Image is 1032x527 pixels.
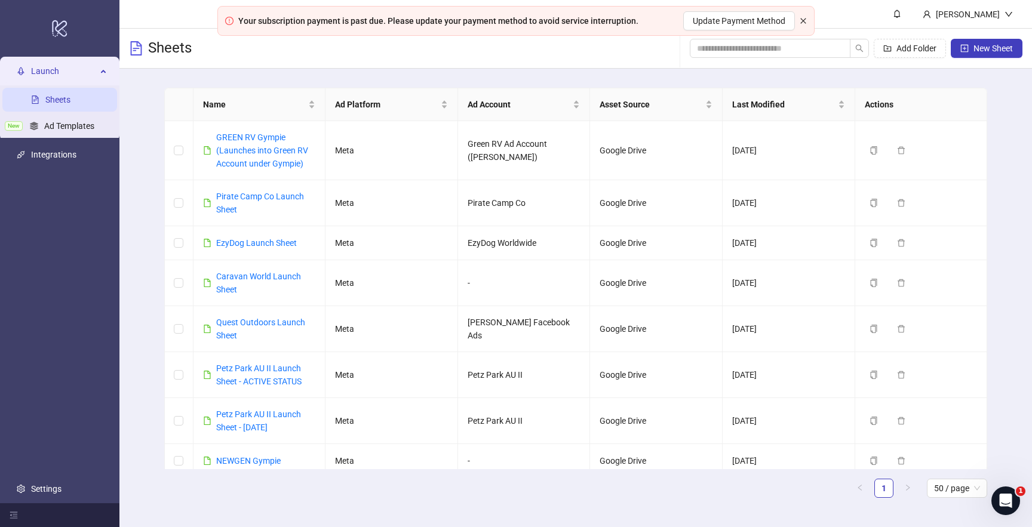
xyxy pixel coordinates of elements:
td: Google Drive [590,306,723,352]
span: down [1005,10,1013,19]
span: menu-fold [10,511,18,519]
h3: Sheets [148,39,192,58]
span: copy [870,199,878,207]
span: Add Folder [896,44,936,53]
button: Add Folder [874,39,946,58]
a: Caravan World Launch Sheet [216,272,301,294]
a: Update Payment Method [683,11,795,30]
td: Google Drive [590,398,723,444]
td: [DATE] [723,121,855,180]
span: search [855,44,864,53]
td: Google Drive [590,121,723,180]
td: EzyDog Worldwide [458,226,591,260]
li: Previous Page [850,479,870,498]
td: [DATE] [723,180,855,226]
td: Meta [325,444,458,478]
a: Integrations [31,150,76,159]
span: Ad Account [468,98,571,111]
td: Meta [325,226,458,260]
a: Petz Park AU II Launch Sheet - [DATE] [216,409,301,432]
span: Name [203,98,306,111]
span: file [203,239,211,247]
td: Google Drive [590,444,723,478]
span: left [856,484,864,491]
a: Sheets [45,95,70,104]
th: Name [193,88,326,121]
span: 1 [1016,486,1025,496]
div: Your subscription payment is past due. Please update your payment method to avoid service interru... [238,14,638,27]
div: [PERSON_NAME] [931,8,1005,21]
td: [DATE] [723,352,855,398]
a: Pirate Camp Co Launch Sheet [216,192,304,214]
a: 1 [875,479,893,497]
td: Google Drive [590,226,723,260]
span: Ad Platform [335,98,438,111]
span: delete [897,279,905,287]
td: Green RV Ad Account ([PERSON_NAME]) [458,121,591,180]
span: delete [897,417,905,425]
span: file [203,457,211,465]
span: Last Modified [732,98,836,111]
td: Petz Park AU II [458,398,591,444]
span: Update Payment Method [693,14,785,27]
a: NEWGEN Gympie [216,456,281,466]
li: Next Page [898,479,917,498]
a: Quest Outdoors Launch Sheet [216,318,305,340]
td: Meta [325,260,458,306]
td: [DATE] [723,260,855,306]
td: Google Drive [590,352,723,398]
span: delete [897,239,905,247]
span: copy [870,457,878,465]
span: delete [897,325,905,333]
span: file [203,199,211,207]
span: close [800,17,807,24]
button: left [850,479,870,498]
span: Asset Source [600,98,703,111]
span: copy [870,417,878,425]
td: [DATE] [723,444,855,478]
td: [DATE] [723,306,855,352]
td: Pirate Camp Co [458,180,591,226]
span: plus-square [960,44,969,53]
th: Asset Source [590,88,723,121]
td: Meta [325,121,458,180]
a: Ad Templates [44,121,94,131]
span: delete [897,457,905,465]
td: [DATE] [723,226,855,260]
th: Ad Platform [325,88,458,121]
span: delete [897,199,905,207]
li: 1 [874,479,893,498]
span: file [203,325,211,333]
td: [PERSON_NAME] Facebook Ads [458,306,591,352]
span: copy [870,325,878,333]
td: Google Drive [590,180,723,226]
span: copy [870,371,878,379]
span: right [904,484,911,491]
span: 50 / page [934,479,980,497]
td: Petz Park AU II [458,352,591,398]
span: Launch [31,59,97,83]
span: rocket [17,67,25,75]
span: copy [870,146,878,155]
span: copy [870,279,878,287]
td: Meta [325,398,458,444]
th: Ad Account [458,88,591,121]
a: Settings [31,484,62,494]
span: exclamation-circle [225,17,234,25]
td: Meta [325,352,458,398]
span: copy [870,239,878,247]
a: GREEN RV Gympie (Launches into Green RV Account under Gympie) [216,132,308,168]
span: file [203,279,211,287]
td: Google Drive [590,260,723,306]
td: [DATE] [723,398,855,444]
td: Meta [325,306,458,352]
th: Actions [855,88,988,121]
span: delete [897,371,905,379]
span: file [203,371,211,379]
span: file-text [129,41,143,56]
span: delete [897,146,905,155]
a: EzyDog Launch Sheet [216,238,297,248]
button: right [898,479,917,498]
button: New Sheet [951,39,1022,58]
span: user [923,10,931,19]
